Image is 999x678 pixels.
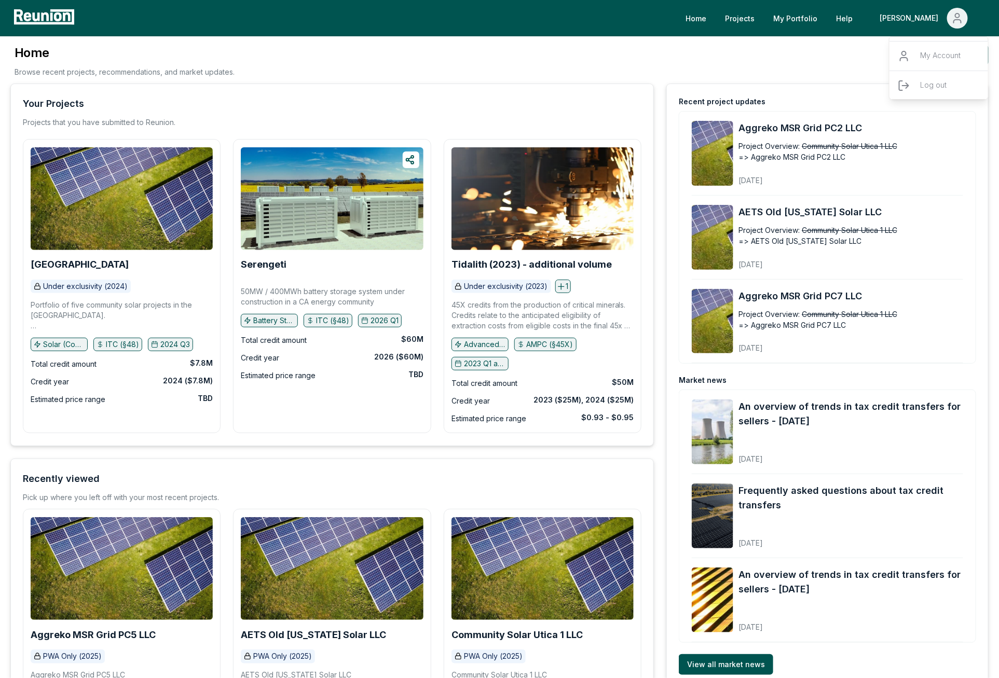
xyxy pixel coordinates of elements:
[738,483,963,513] a: Frequently asked questions about tax credit transfers
[451,300,634,331] p: 45X credits from the production of critical minerals. Credits relate to the anticipated eligibili...
[316,315,349,326] p: ITC (§48)
[692,121,733,186] img: Aggreko MSR Grid PC2 LLC
[451,629,583,640] b: Community Solar Utica 1 LLC
[253,651,312,661] p: PWA Only (2025)
[160,339,190,350] p: 2024 Q3
[241,314,298,327] button: Battery Storage
[802,225,897,236] span: Community Solar Utica 1 LLC
[401,334,423,344] div: $60M
[679,375,727,385] div: Market news
[358,314,402,327] button: 2026 Q1
[451,147,634,250] img: Tidalith (2023) - additional volume
[828,8,861,29] a: Help
[738,168,907,186] div: [DATE]
[692,568,733,632] a: An overview of trends in tax credit transfers for sellers - September 2025
[241,517,423,620] img: AETS Old Michigan Solar LLC
[738,568,963,597] a: An overview of trends in tax credit transfers for sellers - [DATE]
[31,517,213,620] a: Aggreko MSR Grid PC5 LLC
[15,66,235,77] p: Browse recent projects, recommendations, and market updates.
[31,300,213,331] p: Portfolio of five community solar projects in the [GEOGRAPHIC_DATA]. Two projects are being place...
[464,339,505,350] p: Advanced manufacturing
[451,338,509,351] button: Advanced manufacturing
[679,96,765,107] div: Recent project updates
[581,412,634,423] div: $0.93 - $0.95
[241,334,307,347] div: Total credit amount
[679,654,773,675] a: View all market news
[692,399,733,464] img: An overview of trends in tax credit transfers for sellers - October 2025
[717,8,763,29] a: Projects
[692,483,733,548] img: Frequently asked questions about tax credit transfers
[802,141,897,151] span: Community Solar Utica 1 LLC
[677,8,715,29] a: Home
[451,412,526,425] div: Estimated price range
[802,309,897,320] span: Community Solar Utica 1 LLC
[31,630,156,640] a: Aggreko MSR Grid PC5 LLC
[43,281,128,292] p: Under exclusivity (2024)
[451,395,490,407] div: Credit year
[464,281,548,292] p: Under exclusivity (2023)
[163,376,213,386] div: 2024 ($7.8M)
[738,399,963,428] a: An overview of trends in tax credit transfers for sellers - [DATE]
[464,651,523,661] p: PWA Only (2025)
[738,121,963,135] a: Aggreko MSR Grid PC2 LLC
[692,205,733,270] img: AETS Old Michigan Solar LLC
[889,41,989,104] div: [PERSON_NAME]
[738,446,963,464] div: [DATE]
[738,236,861,246] span: => AETS Old [US_STATE] Solar LLC
[451,517,634,620] img: Community Solar Utica 1 LLC
[374,352,423,362] div: 2026 ($60M)
[738,614,963,632] div: [DATE]
[692,289,733,354] img: Aggreko MSR Grid PC7 LLC
[15,45,235,61] h3: Home
[555,280,571,293] button: 1
[765,8,826,29] a: My Portfolio
[23,96,84,111] div: Your Projects
[253,315,295,326] p: Battery Storage
[23,117,175,128] p: Projects that you have submitted to Reunion.
[451,259,612,270] a: Tidalith (2023) - additional volume
[612,377,634,388] div: $50M
[738,335,907,353] div: [DATE]
[451,377,517,390] div: Total credit amount
[738,151,845,162] span: => Aggreko MSR Grid PC2 LLC
[738,205,963,219] a: AETS Old [US_STATE] Solar LLC
[738,252,907,270] div: [DATE]
[921,50,961,62] p: My Account
[408,369,423,380] div: TBD
[241,286,423,307] p: 50MW / 400MWh battery storage system under construction in a CA energy community
[738,289,963,303] a: Aggreko MSR Grid PC7 LLC
[31,259,129,270] a: [GEOGRAPHIC_DATA]
[451,357,509,370] button: 2023 Q1 and earlier
[241,147,423,250] img: Serengeti
[23,472,100,486] div: Recently viewed
[533,395,634,405] div: 2023 ($25M), 2024 ($25M)
[371,315,399,326] p: 2026 Q1
[738,141,800,151] div: Project Overview:
[880,8,943,29] div: [PERSON_NAME]
[31,147,213,250] a: Broad Peak
[106,339,139,350] p: ITC (§48)
[921,79,947,92] p: Log out
[31,358,97,370] div: Total credit amount
[23,492,219,503] div: Pick up where you left off with your most recent projects.
[148,338,193,351] button: 2024 Q3
[677,8,989,29] nav: Main
[241,259,286,270] b: Serengeti
[190,358,213,368] div: $7.8M
[527,339,573,350] p: AMPC (§45X)
[738,530,963,548] div: [DATE]
[738,309,800,320] div: Project Overview:
[241,352,279,364] div: Credit year
[241,630,386,640] a: AETS Old [US_STATE] Solar LLC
